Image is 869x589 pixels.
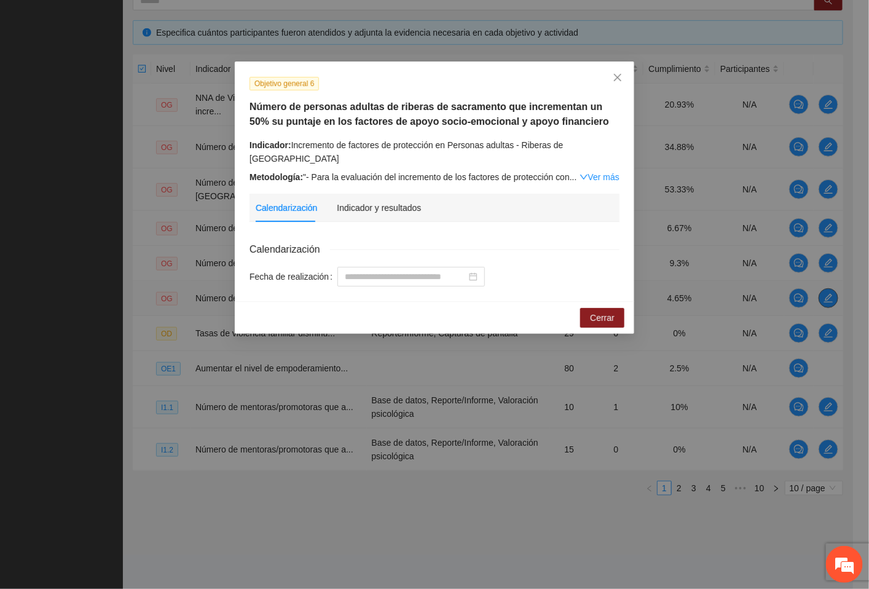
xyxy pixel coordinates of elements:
[250,77,319,90] span: Objetivo general 6
[250,170,619,184] div: "- Para la evaluación del incremento de los factores de protección con
[250,267,337,287] label: Fecha de realización
[570,172,577,182] span: ...
[590,311,615,325] span: Cerrar
[64,63,206,79] div: Chatee con nosotros ahora
[6,336,234,379] textarea: Escriba su mensaje y pulse “Intro”
[613,73,623,82] span: close
[345,270,466,283] input: Fecha de realización
[250,242,330,257] span: Calendarización
[580,173,588,181] span: down
[202,6,231,36] div: Minimizar ventana de chat en vivo
[250,140,291,150] strong: Indicador:
[337,201,421,215] div: Indicador y resultados
[256,201,317,215] div: Calendarización
[580,172,619,182] a: Expand
[250,138,619,165] div: Incremento de factores de protección en Personas adultas - Riberas de [GEOGRAPHIC_DATA]
[71,164,170,288] span: Estamos en línea.
[580,308,624,328] button: Cerrar
[250,100,619,129] h5: Número de personas adultas de riberas de sacramento que incrementan un 50% su puntaje en los fact...
[601,61,634,95] button: Close
[250,172,303,182] strong: Metodología:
